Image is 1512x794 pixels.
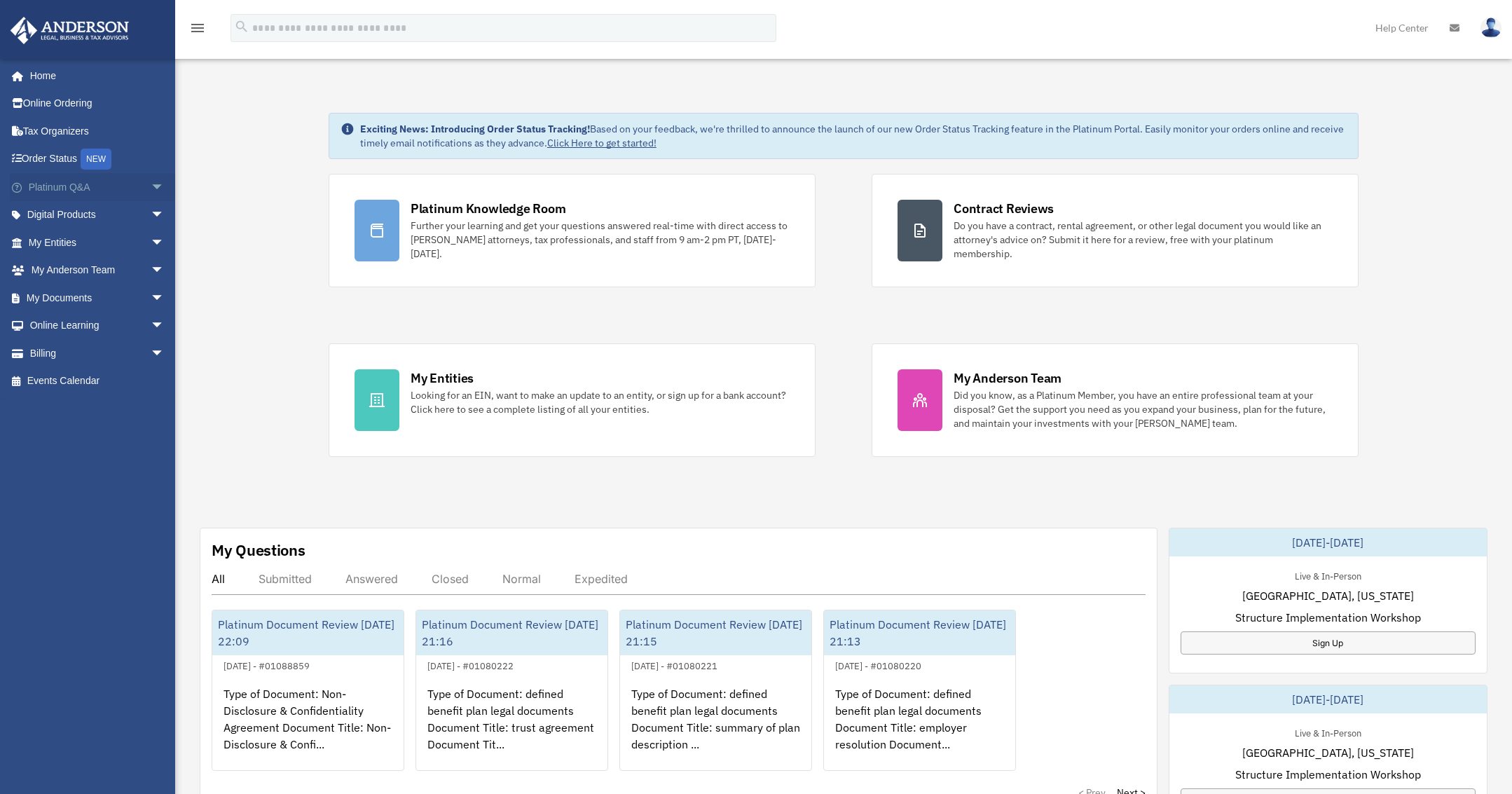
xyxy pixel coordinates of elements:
span: Structure Implementation Workshop [1235,766,1421,783]
a: My Entitiesarrow_drop_down [10,228,186,256]
a: Platinum Q&Aarrow_drop_down [10,173,186,201]
i: menu [189,20,206,36]
a: Online Ordering [10,90,186,118]
a: Order StatusNEW [10,145,186,174]
span: arrow_drop_down [151,173,179,202]
div: Normal [502,572,541,586]
div: Platinum Document Review [DATE] 21:16 [416,610,607,655]
div: My Questions [212,540,305,561]
a: Click Here to get started! [547,137,657,149]
span: arrow_drop_down [151,284,179,313]
div: My Entities [411,369,474,387]
div: Looking for an EIN, want to make an update to an entity, or sign up for a bank account? Click her... [411,388,790,416]
a: Digital Productsarrow_drop_down [10,201,186,229]
a: Events Calendar [10,367,186,395]
div: Expedited [575,572,628,586]
img: Anderson Advisors Platinum Portal [6,17,133,44]
div: [DATE] - #01080220 [824,657,933,672]
a: Platinum Knowledge Room Further your learning and get your questions answered real-time with dire... [329,174,816,287]
a: My Documentsarrow_drop_down [10,284,186,312]
div: Answered [345,572,398,586]
div: All [212,572,225,586]
div: Further your learning and get your questions answered real-time with direct access to [PERSON_NAM... [411,219,790,261]
div: Closed [432,572,469,586]
div: Type of Document: defined benefit plan legal documents Document Title: summary of plan descriptio... [620,674,811,783]
a: Platinum Document Review [DATE] 21:16[DATE] - #01080222Type of Document: defined benefit plan leg... [415,610,608,771]
div: Submitted [259,572,312,586]
a: My Entities Looking for an EIN, want to make an update to an entity, or sign up for a bank accoun... [329,343,816,457]
span: arrow_drop_down [151,256,179,285]
div: [DATE] - #01080222 [416,657,525,672]
a: My Anderson Team Did you know, as a Platinum Member, you have an entire professional team at your... [872,343,1359,457]
div: [DATE] - #01088859 [212,657,321,672]
a: Platinum Document Review [DATE] 21:15[DATE] - #01080221Type of Document: defined benefit plan leg... [619,610,812,771]
a: Sign Up [1181,631,1476,655]
a: Contract Reviews Do you have a contract, rental agreement, or other legal document you would like... [872,174,1359,287]
span: Structure Implementation Workshop [1235,609,1421,626]
div: Do you have a contract, rental agreement, or other legal document you would like an attorney's ad... [954,219,1333,261]
div: Contract Reviews [954,200,1054,217]
span: [GEOGRAPHIC_DATA], [US_STATE] [1242,744,1414,761]
div: Platinum Document Review [DATE] 21:15 [620,610,811,655]
a: menu [189,25,206,36]
div: Type of Document: defined benefit plan legal documents Document Title: employer resolution Docume... [824,674,1015,783]
strong: Exciting News: Introducing Order Status Tracking! [360,123,590,135]
a: My Anderson Teamarrow_drop_down [10,256,186,285]
div: [DATE] - #01080221 [620,657,729,672]
span: arrow_drop_down [151,228,179,257]
div: Platinum Knowledge Room [411,200,566,217]
div: Platinum Document Review [DATE] 21:13 [824,610,1015,655]
img: User Pic [1480,18,1501,38]
a: Tax Organizers [10,117,186,145]
div: NEW [81,149,111,170]
i: search [234,19,249,34]
div: [DATE]-[DATE] [1169,685,1487,713]
span: arrow_drop_down [151,339,179,368]
a: Billingarrow_drop_down [10,339,186,367]
a: Platinum Document Review [DATE] 22:09[DATE] - #01088859Type of Document: Non-Disclosure & Confide... [212,610,404,771]
a: Platinum Document Review [DATE] 21:13[DATE] - #01080220Type of Document: defined benefit plan leg... [823,610,1016,771]
span: [GEOGRAPHIC_DATA], [US_STATE] [1242,587,1414,604]
a: Home [10,62,179,90]
div: Type of Document: defined benefit plan legal documents Document Title: trust agreement Document T... [416,674,607,783]
div: Live & In-Person [1284,725,1373,739]
div: Did you know, as a Platinum Member, you have an entire professional team at your disposal? Get th... [954,388,1333,430]
div: My Anderson Team [954,369,1061,387]
div: Based on your feedback, we're thrilled to announce the launch of our new Order Status Tracking fe... [360,122,1347,150]
a: Online Learningarrow_drop_down [10,312,186,340]
span: arrow_drop_down [151,312,179,341]
div: [DATE]-[DATE] [1169,528,1487,556]
div: Live & In-Person [1284,568,1373,582]
div: Platinum Document Review [DATE] 22:09 [212,610,404,655]
div: Type of Document: Non-Disclosure & Confidentiality Agreement Document Title: Non-Disclosure & Con... [212,674,404,783]
span: arrow_drop_down [151,201,179,230]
